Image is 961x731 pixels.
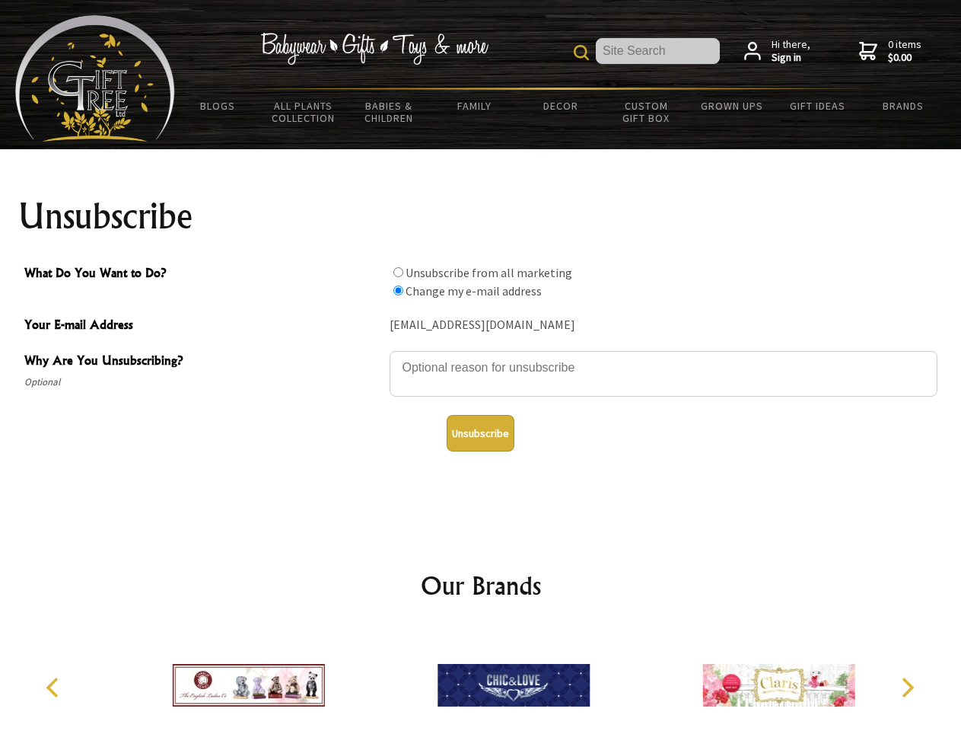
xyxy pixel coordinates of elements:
[406,283,542,298] label: Change my e-mail address
[574,45,589,60] img: product search
[346,90,432,134] a: Babies & Children
[38,671,72,704] button: Previous
[890,671,924,704] button: Next
[775,90,861,122] a: Gift Ideas
[859,38,921,65] a: 0 items$0.00
[15,15,175,142] img: Babyware - Gifts - Toys and more...
[24,373,382,391] span: Optional
[689,90,775,122] a: Grown Ups
[30,567,931,604] h2: Our Brands
[18,198,943,235] h1: Unsubscribe
[447,415,514,452] button: Unsubscribe
[744,38,810,65] a: Hi there,Sign in
[393,267,403,277] input: What Do You Want to Do?
[888,51,921,65] strong: $0.00
[596,38,720,64] input: Site Search
[390,314,937,337] div: [EMAIL_ADDRESS][DOMAIN_NAME]
[393,286,403,295] input: What Do You Want to Do?
[390,351,937,397] textarea: Why Are You Unsubscribing?
[772,51,810,65] strong: Sign in
[432,90,518,122] a: Family
[24,315,382,337] span: Your E-mail Address
[517,90,603,122] a: Decor
[406,265,572,280] label: Unsubscribe from all marketing
[261,90,347,134] a: All Plants Collection
[772,38,810,65] span: Hi there,
[24,351,382,373] span: Why Are You Unsubscribing?
[603,90,689,134] a: Custom Gift Box
[175,90,261,122] a: BLOGS
[260,33,488,65] img: Babywear - Gifts - Toys & more
[861,90,947,122] a: Brands
[24,263,382,286] span: What Do You Want to Do?
[888,37,921,65] span: 0 items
